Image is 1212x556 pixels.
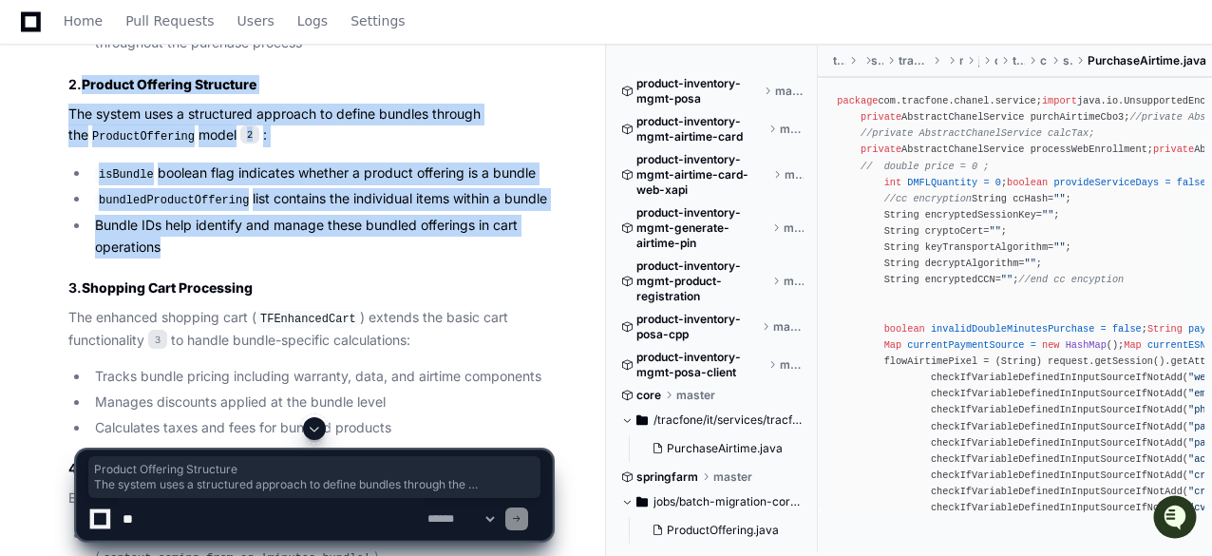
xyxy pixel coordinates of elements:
span: master [780,357,805,373]
svg: Directory [636,409,648,431]
div: Start new chat [65,142,312,161]
span: master [780,122,804,137]
span: private [861,111,901,123]
span: provideServiceDays [1053,177,1159,188]
span: master [784,220,804,236]
span: java [978,53,980,68]
span: package [837,95,878,106]
span: main [959,53,963,68]
iframe: Open customer support [1151,493,1203,545]
span: tracfone [1013,53,1025,68]
span: Product Offering Structure The system uses a structured approach to define bundles through the Pr... [94,462,535,492]
span: 0 [995,177,1001,188]
button: Start new chat [323,147,346,170]
span: boolean [884,323,925,335]
span: tracfone [833,53,845,68]
span: HashMap [1066,339,1107,351]
span: 3 [148,330,167,349]
span: "" [1042,209,1053,220]
span: Map [884,339,901,351]
span: /tracfone/it/services/tracfone-chanel/src/main/java/com/tracfone/chanel/service [653,412,804,428]
span: = [983,177,989,188]
span: Map [1124,339,1141,351]
span: "" [1053,241,1065,253]
span: product-inventory-mgmt-product-registration [636,259,768,304]
span: tracfone-chanel [899,53,930,68]
span: //end cc encyption [1018,274,1124,285]
h3: 3. [68,278,552,297]
span: master [784,274,804,289]
a: Powered byPylon [134,199,230,214]
span: int [884,177,901,188]
li: Manages discounts applied at the bundle level [89,392,552,413]
span: //private AbstractChanelService calcTax; [861,127,1094,139]
span: product-inventory-mgmt-posa [636,76,760,106]
strong: Shopping Cart Processing [82,279,253,296]
span: // double price = 0 ; [861,161,990,172]
span: product-inventory-mgmt-generate-airtime-pin [636,205,768,251]
div: Welcome [19,76,346,106]
li: list contains the individual items within a bundle [89,188,552,211]
span: Users [237,15,275,27]
span: false [1112,323,1142,335]
span: master [676,388,715,403]
span: "" [1053,193,1065,204]
span: invalidDoubleMinutesPurchase [931,323,1095,335]
span: false [1177,177,1206,188]
p: The enhanced shopping cart ( ) extends the basic cart functionality to handle bundle-specific cal... [68,307,552,351]
div: We're offline, but we'll be back soon! [65,161,275,176]
span: master [773,319,804,335]
span: "" [1001,274,1013,285]
span: //cc encryption [884,193,972,204]
span: = [1031,339,1036,351]
span: = [1165,177,1170,188]
span: chanel [1040,53,1048,68]
span: new [1042,339,1059,351]
span: master [775,84,804,99]
li: boolean flag indicates whether a product offering is a bundle [89,163,552,185]
span: Settings [350,15,405,27]
img: 1756235613930-3d25f9e4-fa56-45dd-b3ad-e072dfbd1548 [19,142,53,176]
span: "" [1024,258,1035,269]
span: "" [990,225,1001,237]
span: master [785,167,804,182]
span: com [994,53,996,68]
code: isBundle [95,166,158,183]
span: DMFLQuantity [907,177,977,188]
span: = [1101,323,1107,335]
code: ProductOffering [88,128,199,145]
span: import [1042,95,1077,106]
span: PurchaseAirtime.java [1088,53,1206,68]
h3: 2. [68,75,552,94]
li: Tracks bundle pricing including warranty, data, and airtime components [89,366,552,388]
code: bundledProductOffering [95,192,253,209]
p: The system uses a structured approach to define bundles through the model : [68,104,552,147]
span: product-inventory-posa-cpp [636,312,758,342]
code: TFEnhancedCart [256,311,360,328]
span: private [1153,144,1194,155]
span: product-inventory-mgmt-airtime-card-web-xapi [636,152,769,198]
span: Pylon [189,200,230,214]
span: currentESN [1147,339,1206,351]
strong: Product Offering Structure [82,76,256,92]
span: Home [64,15,103,27]
span: core [636,388,661,403]
button: /tracfone/it/services/tracfone-chanel/src/main/java/com/tracfone/chanel/service [621,405,804,435]
span: currentPaymentSource [907,339,1024,351]
img: PlayerZero [19,19,57,57]
span: product-inventory-mgmt-airtime-card [636,114,765,144]
span: Logs [297,15,328,27]
span: 2 [240,125,259,144]
li: Bundle IDs help identify and manage these bundled offerings in cart operations [89,215,552,259]
span: Pull Requests [125,15,214,27]
span: service [1063,53,1072,68]
span: String [1147,323,1183,335]
span: boolean [1007,177,1048,188]
span: product-inventory-mgmt-posa-client [636,350,765,380]
span: services [871,53,883,68]
span: private [861,144,901,155]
